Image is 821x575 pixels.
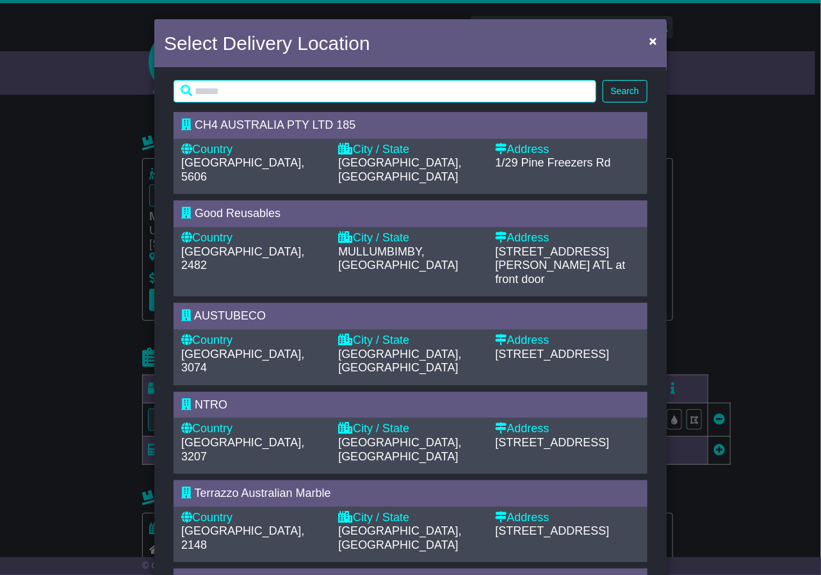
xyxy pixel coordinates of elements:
div: Address [496,511,640,525]
div: Country [181,334,325,348]
span: [GEOGRAPHIC_DATA], 2482 [181,245,304,272]
div: Address [496,143,640,157]
span: [GEOGRAPHIC_DATA], [GEOGRAPHIC_DATA] [338,524,461,551]
div: City / State [338,231,482,245]
div: Country [181,143,325,157]
span: 1/29 Pine Freezers Rd [496,156,611,169]
div: Country [181,511,325,525]
div: Address [496,422,640,436]
span: [STREET_ADDRESS] [496,524,610,537]
span: NTRO [195,398,227,411]
span: ATL at front door [496,259,626,286]
div: Country [181,422,325,436]
button: Search [603,80,647,102]
span: [GEOGRAPHIC_DATA], [GEOGRAPHIC_DATA] [338,156,461,183]
div: City / State [338,143,482,157]
span: AUSTUBECO [194,309,266,322]
span: MULLUMBIMBY, [GEOGRAPHIC_DATA] [338,245,458,272]
div: City / State [338,422,482,436]
span: [GEOGRAPHIC_DATA], 2148 [181,524,304,551]
span: [GEOGRAPHIC_DATA], 3074 [181,348,304,375]
span: [GEOGRAPHIC_DATA], [GEOGRAPHIC_DATA] [338,348,461,375]
div: City / State [338,334,482,348]
span: [GEOGRAPHIC_DATA], 3207 [181,436,304,463]
div: Country [181,231,325,245]
button: Close [643,28,663,54]
span: Terrazzo Australian Marble [195,487,331,499]
h4: Select Delivery Location [164,29,370,58]
div: City / State [338,511,482,525]
span: [STREET_ADDRESS] [496,348,610,360]
div: Address [496,231,640,245]
div: Address [496,334,640,348]
span: CH4 AUSTRALIA PTY LTD 185 [195,118,355,131]
span: [GEOGRAPHIC_DATA], 5606 [181,156,304,183]
span: [GEOGRAPHIC_DATA], [GEOGRAPHIC_DATA] [338,436,461,463]
span: Good Reusables [195,207,280,220]
span: × [649,33,657,48]
span: [STREET_ADDRESS][PERSON_NAME] [496,245,610,272]
span: [STREET_ADDRESS] [496,436,610,449]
